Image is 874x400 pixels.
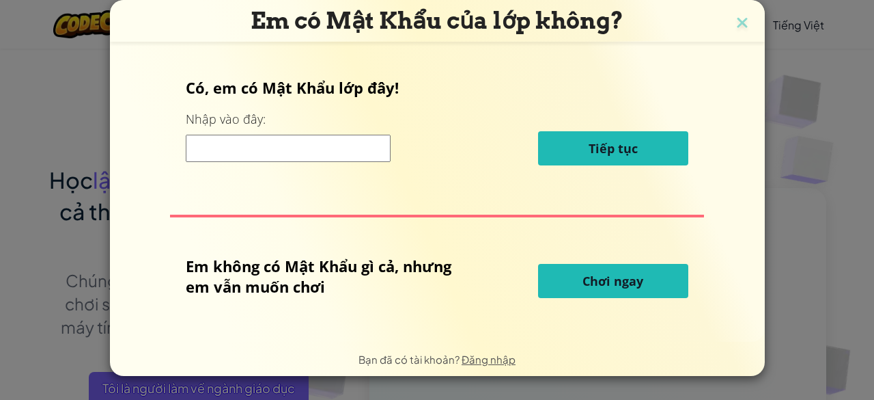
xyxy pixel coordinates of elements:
[582,273,643,289] span: Chơi ngay
[251,7,623,34] span: Em có Mật Khẩu của lớp không?
[589,140,638,157] span: Tiếp tục
[462,353,516,366] a: Đăng nhập
[186,77,688,98] p: Có, em có Mật Khẩu lớp đây!
[538,264,688,298] button: Chơi ngay
[186,111,266,128] label: Nhập vào đây:
[538,131,688,165] button: Tiếp tục
[733,14,751,34] img: close icon
[186,256,469,297] p: Em không có Mật Khẩu gì cả, nhưng em vẫn muốn chơi
[358,353,462,366] span: Bạn đã có tài khoản?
